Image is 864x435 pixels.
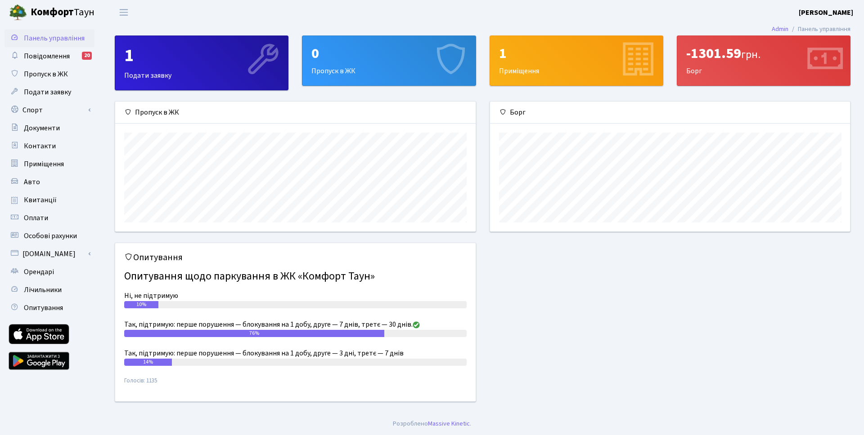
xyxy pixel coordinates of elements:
a: Особові рахунки [4,227,94,245]
span: Таун [31,5,94,20]
a: Спорт [4,101,94,119]
div: Пропуск в ЖК [115,102,476,124]
span: грн. [741,47,760,62]
a: Лічильники [4,281,94,299]
div: -1301.59 [686,45,841,62]
a: Massive Kinetic [428,419,470,428]
a: Приміщення [4,155,94,173]
h5: Опитування [124,252,467,263]
div: Приміщення [490,36,663,85]
a: Документи [4,119,94,137]
a: [PERSON_NAME] [799,7,853,18]
span: Подати заявку [24,87,71,97]
span: Документи [24,123,60,133]
b: Комфорт [31,5,74,19]
div: 20 [82,52,92,60]
nav: breadcrumb [758,20,864,39]
small: Голосів: 1135 [124,377,467,392]
a: [DOMAIN_NAME] [4,245,94,263]
span: Квитанції [24,195,57,205]
div: Подати заявку [115,36,288,90]
a: Оплати [4,209,94,227]
div: 1 [124,45,279,67]
span: Повідомлення [24,51,70,61]
div: 14% [124,359,172,366]
a: Панель управління [4,29,94,47]
a: 1Приміщення [490,36,663,86]
a: Квитанції [4,191,94,209]
span: Пропуск в ЖК [24,69,68,79]
span: Панель управління [24,33,85,43]
span: Лічильники [24,285,62,295]
div: 10% [124,301,158,308]
a: 0Пропуск в ЖК [302,36,476,86]
div: 1 [499,45,654,62]
div: Розроблено . [393,419,471,429]
div: Так, підтримую: перше порушення — блокування на 1 добу, друге — 3 дні, третє — 7 днів [124,348,467,359]
div: Борг [490,102,850,124]
a: Подати заявку [4,83,94,101]
span: Авто [24,177,40,187]
div: 0 [311,45,466,62]
div: Так, підтримую: перше порушення — блокування на 1 добу, друге — 7 днів, третє — 30 днів. [124,319,467,330]
a: 1Подати заявку [115,36,288,90]
a: Admin [772,24,788,34]
a: Контакти [4,137,94,155]
a: Авто [4,173,94,191]
button: Переключити навігацію [112,5,135,20]
span: Оплати [24,213,48,223]
div: 76% [124,330,384,337]
div: Ні, не підтримую [124,290,467,301]
span: Опитування [24,303,63,313]
li: Панель управління [788,24,850,34]
a: Пропуск в ЖК [4,65,94,83]
h4: Опитування щодо паркування в ЖК «Комфорт Таун» [124,266,467,287]
span: Орендарі [24,267,54,277]
a: Опитування [4,299,94,317]
img: logo.png [9,4,27,22]
span: Приміщення [24,159,64,169]
div: Борг [677,36,850,85]
span: Особові рахунки [24,231,77,241]
span: Контакти [24,141,56,151]
div: Пропуск в ЖК [302,36,475,85]
a: Орендарі [4,263,94,281]
a: Повідомлення20 [4,47,94,65]
b: [PERSON_NAME] [799,8,853,18]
